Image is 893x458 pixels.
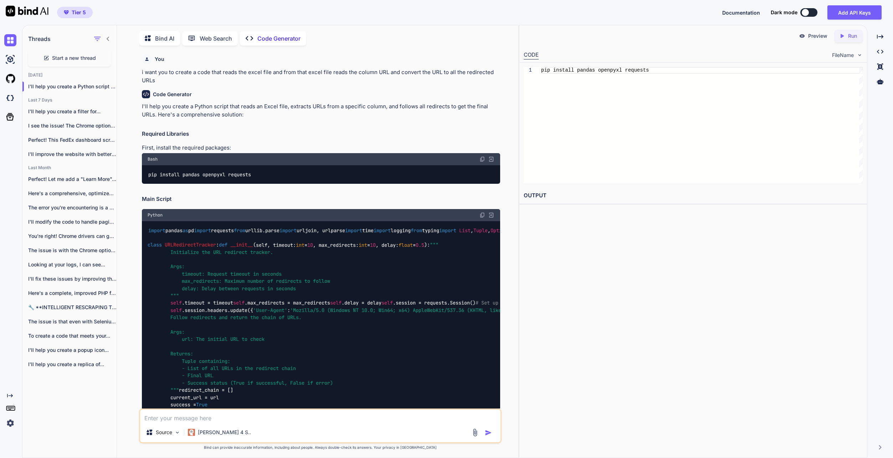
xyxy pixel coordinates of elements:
span: from [234,227,245,234]
p: Web Search [200,34,232,43]
span: Optional [491,227,513,234]
p: I'll modify the code to handle pagination... [28,218,117,225]
img: copy [479,212,485,218]
span: self [170,300,182,306]
p: I'll help you create a replica of... [28,361,117,368]
p: i want you to create a code that reads the excel file and from that excel file reads the column U... [142,68,500,84]
span: class [148,242,162,248]
p: I'll improve the website with better design,... [28,151,117,158]
p: Bind AI [155,34,174,43]
p: Here's a complete, improved PHP file for... [28,290,117,297]
span: int [359,242,367,248]
span: import [279,227,297,234]
div: CODE [524,51,539,59]
span: # Set up logging [476,300,521,306]
img: icon [485,429,492,436]
button: Add API Keys [827,5,882,20]
span: True [196,401,207,408]
img: darkCloudIdeIcon [4,92,16,104]
p: The issue is that even with Selenium,... [28,318,117,325]
img: premium [64,10,69,15]
span: as [183,227,188,234]
p: Perfect! This FedEx dashboard screenshot is very... [28,136,117,144]
img: ai-studio [4,53,16,66]
img: Pick Models [174,430,180,436]
span: Python [148,212,163,218]
h2: [DATE] [22,72,117,78]
span: List [459,227,471,234]
img: Open in Browser [488,156,494,162]
code: pip install pandas openpyxl requests [148,171,251,178]
span: 'User-Agent' [253,307,287,313]
h2: Main Script [142,195,500,203]
p: Run [848,32,857,40]
p: The error you're encountering is a PHP... [28,204,117,211]
img: Bind AI [6,6,48,16]
span: FileName [832,52,854,59]
p: The issue is with the Chrome options.... [28,247,117,254]
span: self [381,300,393,306]
p: [PERSON_NAME] 4 S.. [198,429,251,436]
p: First, install the required packages: [142,144,500,152]
h2: Last 7 Days [22,97,117,103]
span: import [194,227,211,234]
img: chevron down [857,52,863,58]
p: Here's a comprehensive, optimized version of your... [28,190,117,197]
p: I'll help you create a Python script that reads an Excel file, extracts URLs from a specific colu... [142,103,500,119]
img: Claude 4 Sonnet [188,429,195,436]
span: __init__ [230,242,253,248]
img: attachment [471,428,479,437]
span: self [170,307,182,313]
img: copy [479,156,485,162]
p: I'll help you create a filter for... [28,108,117,115]
span: self [233,300,245,306]
p: Bind can provide inaccurate information, including about people. Always double-check its answers.... [139,445,502,450]
p: Preview [808,32,827,40]
span: import [148,227,165,234]
span: self, timeout: = , max_redirects: = , delay: = [256,242,424,248]
img: githubLight [4,73,16,85]
span: pip install pandas openpyxl requests [541,67,649,73]
h2: Required Libraries [142,130,500,138]
span: Tier 5 [72,9,86,16]
span: 10 [307,242,313,248]
span: import [345,227,362,234]
span: Tuple [473,227,488,234]
span: URLRedirectTracker [165,242,216,248]
p: To create a code that meets your... [28,332,117,339]
img: Open in Browser [488,212,494,218]
button: premiumTier 5 [57,7,93,18]
h1: Threads [28,35,51,43]
button: Documentation [722,9,760,16]
p: Perfect! Let me add a "Learn More"... [28,176,117,183]
span: Start a new thread [52,54,96,62]
img: settings [4,417,16,429]
span: self [330,300,342,306]
span: float [399,242,413,248]
h2: Last Month [22,165,117,171]
span: int [296,242,304,248]
span: 10 [370,242,376,248]
p: I see the issue! The Chrome options... [28,122,117,129]
div: 1 [524,67,532,74]
span: Bash [148,156,158,162]
p: You're right! Chrome drivers can get stuck... [28,233,117,240]
p: Code Generator [257,34,301,43]
p: Looking at your logs, I can see... [28,261,117,268]
p: Source [156,429,172,436]
span: def [219,242,227,248]
h6: You [155,56,164,63]
p: I'll help you create a popup icon... [28,347,117,354]
h2: OUTPUT [519,187,867,204]
h6: Code Generator [153,91,192,98]
span: import [374,227,391,234]
p: I'll fix these issues by improving the... [28,275,117,282]
p: I'll help you create a Python script tha... [28,83,117,90]
span: Documentation [722,10,760,16]
span: 0.5 [416,242,424,248]
span: 'Mozilla/5.0 (Windows NT 10.0; Win64; x64) AppleWebKit/537.36 (KHTML, like Gecko) Chrome/91.0.447... [290,307,624,313]
span: import [439,227,456,234]
span: Dark mode [771,9,797,16]
span: from [411,227,422,234]
img: preview [799,33,805,39]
